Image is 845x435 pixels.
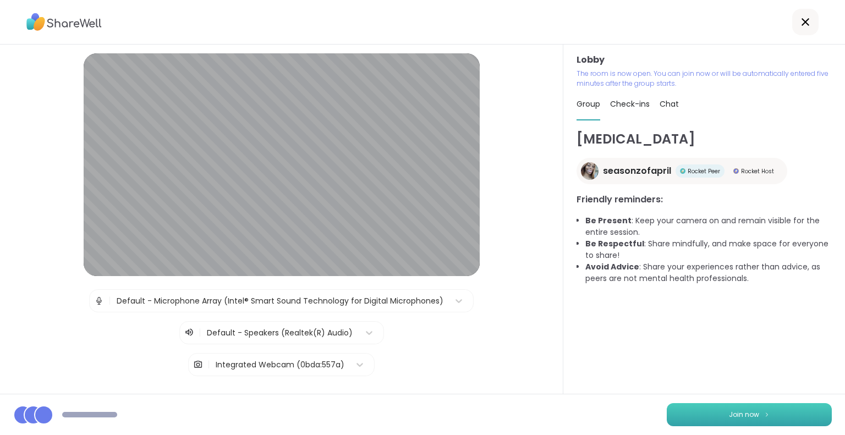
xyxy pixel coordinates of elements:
[585,261,639,272] b: Avoid Advice
[199,326,201,339] span: |
[733,168,739,174] img: Rocket Host
[764,411,770,417] img: ShareWell Logomark
[585,215,632,226] b: Be Present
[577,53,832,67] h3: Lobby
[610,98,650,109] span: Check-ins
[585,238,644,249] b: Be Respectful
[577,98,600,109] span: Group
[688,167,720,175] span: Rocket Peer
[207,354,210,376] span: |
[577,158,787,184] a: seasonzofaprilseasonzofaprilRocket PeerRocket PeerRocket HostRocket Host
[26,9,102,35] img: ShareWell Logo
[577,129,832,149] h1: [MEDICAL_DATA]
[603,164,671,178] span: seasonzofapril
[585,215,832,238] li: : Keep your camera on and remain visible for the entire session.
[660,98,679,109] span: Chat
[220,385,343,408] button: Test speaker and microphone
[667,403,832,426] button: Join now
[224,392,339,401] span: Test speaker and microphone
[108,290,111,312] span: |
[94,290,104,312] img: Microphone
[741,167,774,175] span: Rocket Host
[216,359,344,371] div: Integrated Webcam (0bda:557a)
[729,410,759,420] span: Join now
[585,238,832,261] li: : Share mindfully, and make space for everyone to share!
[577,69,832,89] p: The room is now open. You can join now or will be automatically entered five minutes after the gr...
[193,354,203,376] img: Camera
[577,193,832,206] h3: Friendly reminders:
[117,295,443,307] div: Default - Microphone Array (Intel® Smart Sound Technology for Digital Microphones)
[581,162,599,180] img: seasonzofapril
[585,261,832,284] li: : Share your experiences rather than advice, as peers are not mental health professionals.
[680,168,685,174] img: Rocket Peer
